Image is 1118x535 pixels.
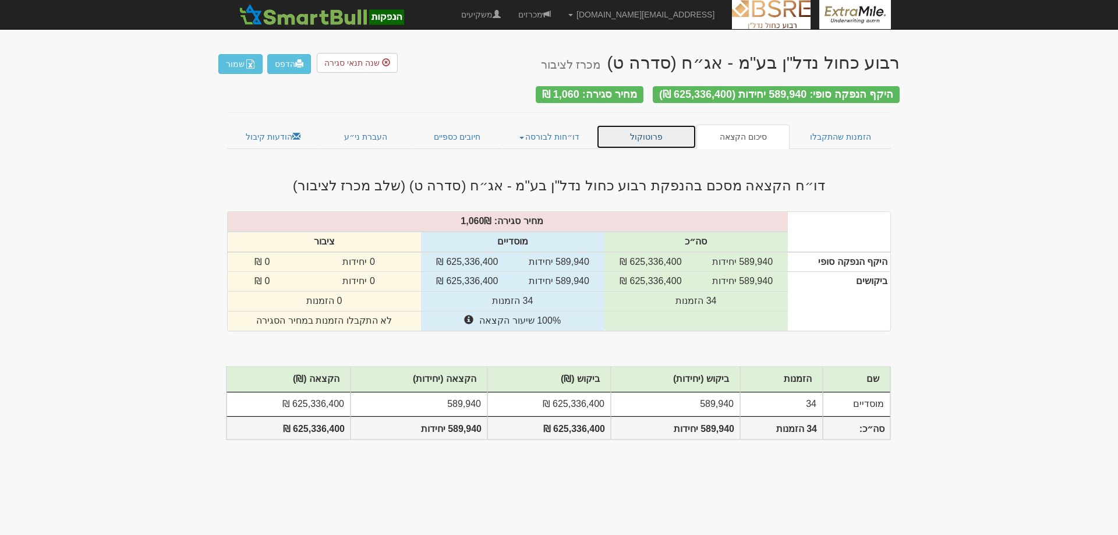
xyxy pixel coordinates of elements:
th: ביקוש (יחידות) [611,367,740,392]
td: 589,940 יחידות [514,252,604,272]
td: 589,940 יחידות [697,252,788,272]
div: רבוע כחול נדל"ן בע"מ - אג״ח (סדרה ט) [541,53,900,72]
th: הקצאה (₪) [227,367,351,392]
th: מוסדיים [421,232,604,252]
span: שנה תנאי סגירה [324,58,380,68]
span: 1,060 [461,216,484,226]
th: 625,336,400 ₪ [487,416,611,440]
td: 100% שיעור הקצאה [421,311,604,331]
th: היקף הנפקה סופי [788,252,890,272]
td: 0 ₪ [228,272,297,292]
td: 34 הזמנות [421,292,604,311]
td: 625,336,400 ₪ [421,252,514,272]
th: שם [823,367,890,392]
th: סה״כ: [823,416,890,440]
td: 589,940 [611,392,740,416]
strong: מחיר סגירה: [494,216,543,226]
button: שמור [218,54,263,74]
a: העברת ני״ע [320,125,412,149]
th: הזמנות [740,367,823,392]
th: הקצאה (יחידות) [351,367,487,392]
td: 0 הזמנות [228,292,421,311]
th: 589,940 יחידות [351,416,487,440]
a: חיובים כספיים [412,125,503,149]
a: הודעות קיבול [227,125,320,149]
td: 625,336,400 ₪ [487,392,611,416]
td: 625,336,400 ₪ [604,252,697,272]
img: excel-file-white.png [246,59,255,69]
td: 0 יחידות [297,272,421,292]
a: הדפס [267,54,311,74]
td: 625,336,400 ₪ [227,392,351,416]
button: שנה תנאי סגירה [317,53,398,73]
td: 0 יחידות [297,252,421,272]
th: 589,940 יחידות [611,416,740,440]
td: 589,940 יחידות [697,272,788,292]
th: סה״כ [604,232,788,252]
a: סיכום הקצאה [696,125,790,149]
td: 589,940 [351,392,487,416]
a: דו״חות לבורסה [503,125,597,149]
th: ביקוש (₪) [487,367,611,392]
th: ציבור [228,232,421,252]
td: 625,336,400 ₪ [421,272,514,292]
a: פרוטוקול [596,125,696,149]
td: 589,940 יחידות [514,272,604,292]
td: 34 הזמנות [604,292,788,311]
div: ₪ [222,215,794,228]
div: מחיר סגירה: 1,060 ₪ [536,86,643,103]
th: 34 הזמנות [740,416,823,440]
td: 625,336,400 ₪ [604,272,697,292]
a: הזמנות שהתקבלו [790,125,891,149]
img: SmartBull Logo [236,3,407,26]
td: 0 ₪ [228,252,297,272]
th: 625,336,400 ₪ [227,416,351,440]
small: מכרז לציבור [541,58,601,71]
h3: דו״ח הקצאה מסכם בהנפקת רבוע כחול נדל"ן בע"מ - אג״ח (סדרה ט) (שלב מכרז לציבור) [218,178,900,193]
td: 34 [740,392,823,416]
th: ביקושים [788,272,890,331]
div: היקף הנפקה סופי: 589,940 יחידות (625,336,400 ₪) [653,86,900,103]
td: מוסדיים [823,392,890,416]
td: לא התקבלו הזמנות במחיר הסגירה [228,311,421,331]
